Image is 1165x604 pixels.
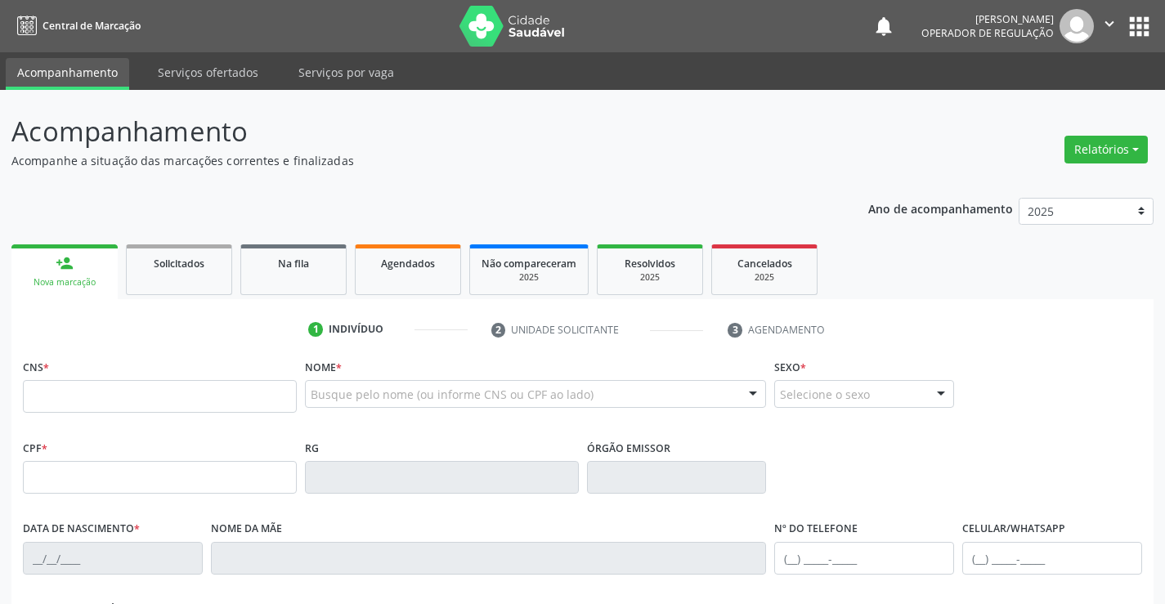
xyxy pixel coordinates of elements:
p: Acompanhe a situação das marcações correntes e finalizadas [11,152,811,169]
i:  [1100,15,1118,33]
a: Serviços por vaga [287,58,406,87]
input: (__) _____-_____ [774,542,954,575]
input: __/__/____ [23,542,203,575]
a: Serviços ofertados [146,58,270,87]
a: Acompanhamento [6,58,129,90]
label: RG [305,436,319,461]
div: person_add [56,254,74,272]
div: 2025 [724,271,805,284]
a: Central de Marcação [11,12,141,39]
span: Não compareceram [482,257,576,271]
div: Nova marcação [23,276,106,289]
label: Nº do Telefone [774,517,858,542]
span: Cancelados [737,257,792,271]
button:  [1094,9,1125,43]
label: CPF [23,436,47,461]
button: apps [1125,12,1154,41]
button: notifications [872,15,895,38]
span: Agendados [381,257,435,271]
div: Indivíduo [329,322,383,337]
span: Resolvidos [625,257,675,271]
div: 2025 [482,271,576,284]
label: Celular/WhatsApp [962,517,1065,542]
span: Selecione o sexo [780,386,870,403]
span: Busque pelo nome (ou informe CNS ou CPF ao lado) [311,386,594,403]
label: Nome [305,355,342,380]
span: Operador de regulação [921,26,1054,40]
input: (__) _____-_____ [962,542,1142,575]
button: Relatórios [1064,136,1148,163]
div: 1 [308,322,323,337]
img: img [1060,9,1094,43]
label: Nome da mãe [211,517,282,542]
label: Data de nascimento [23,517,140,542]
p: Acompanhamento [11,111,811,152]
label: Órgão emissor [587,436,670,461]
p: Ano de acompanhamento [868,198,1013,218]
label: CNS [23,355,49,380]
div: 2025 [609,271,691,284]
span: Solicitados [154,257,204,271]
div: [PERSON_NAME] [921,12,1054,26]
span: Na fila [278,257,309,271]
label: Sexo [774,355,806,380]
span: Central de Marcação [43,19,141,33]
